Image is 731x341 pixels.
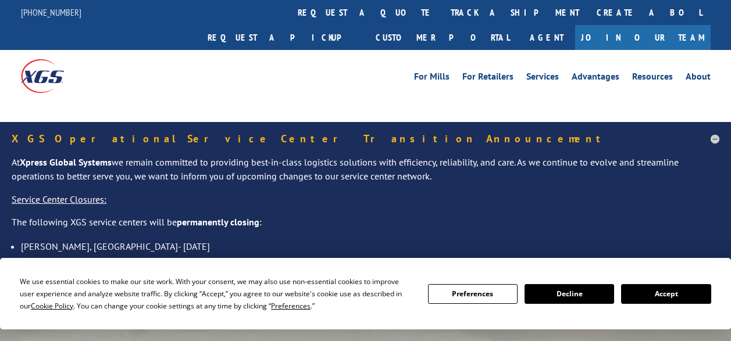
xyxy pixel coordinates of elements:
span: Cookie Policy [31,301,73,311]
button: Decline [525,284,614,304]
a: About [686,72,711,85]
a: Resources [632,72,673,85]
div: We use essential cookies to make our site work. With your consent, we may also use non-essential ... [20,275,413,312]
a: Advantages [572,72,619,85]
p: The following XGS service centers will be : [12,216,719,239]
strong: Xpress Global Systems [20,156,112,168]
u: Service Center Closures: [12,193,106,205]
a: For Mills [414,72,450,85]
a: Customer Portal [367,25,518,50]
a: Join Our Team [575,25,711,50]
strong: permanently closing [177,216,259,228]
li: [PERSON_NAME], [GEOGRAPHIC_DATA]- [DATE] [21,239,719,254]
a: [PHONE_NUMBER] [21,6,81,18]
span: Preferences [271,301,311,311]
a: Agent [518,25,575,50]
a: Services [526,72,559,85]
button: Preferences [428,284,518,304]
a: Request a pickup [199,25,367,50]
button: Accept [621,284,711,304]
p: At we remain committed to providing best-in-class logistics solutions with efficiency, reliabilit... [12,156,719,193]
h5: XGS Operational Service Center Transition Announcement [12,134,719,144]
a: For Retailers [462,72,514,85]
li: [GEOGRAPHIC_DATA], [GEOGRAPHIC_DATA]- [DATE] [21,254,719,269]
